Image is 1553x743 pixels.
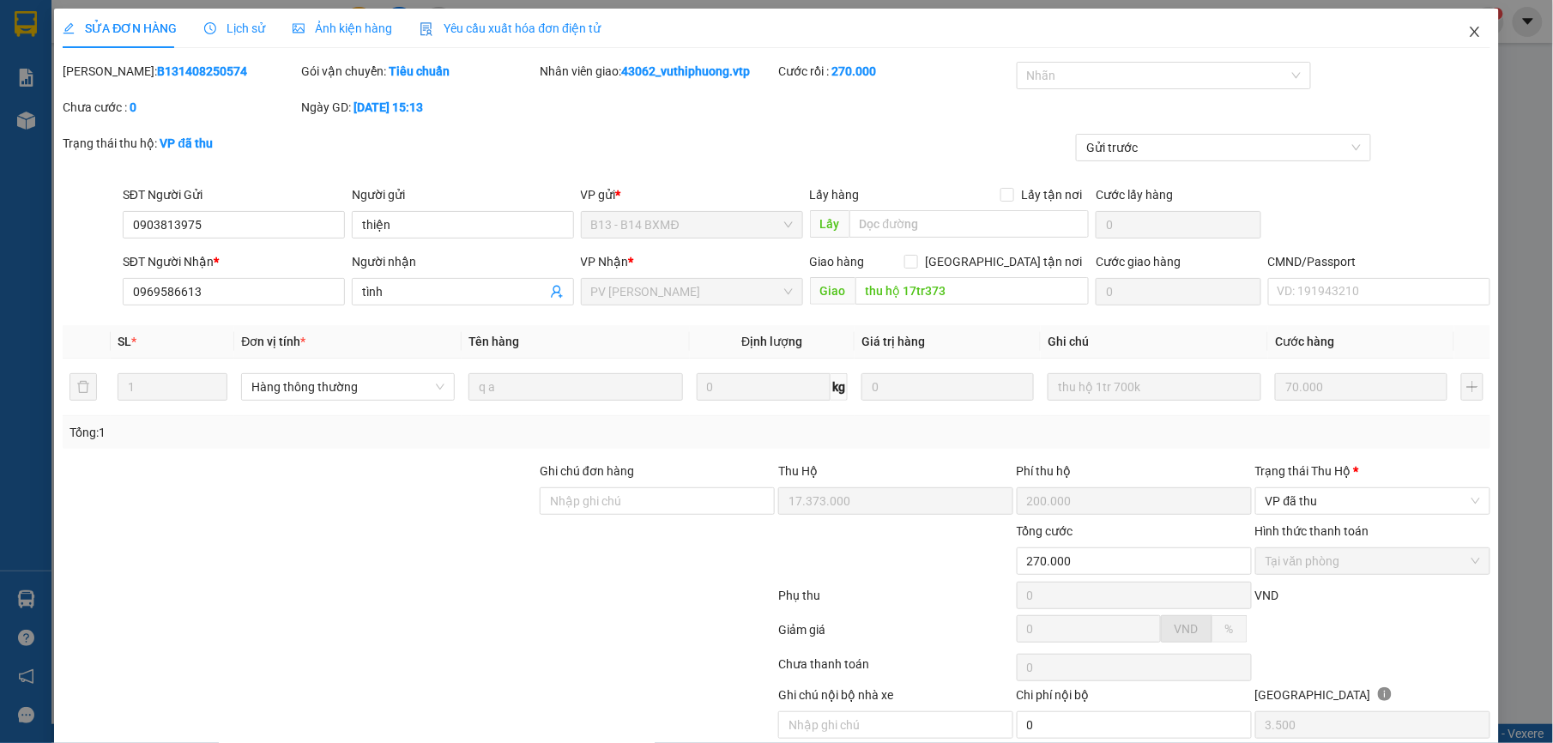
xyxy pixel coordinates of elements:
div: Ngày GD: [301,98,536,117]
span: Lịch sử [204,21,265,35]
input: VD: Bàn, Ghế [468,373,682,401]
div: Trạng thái Thu Hộ [1255,462,1490,480]
span: clock-circle [204,22,216,34]
span: VP Nhận [581,255,629,269]
input: Cước lấy hàng [1096,211,1260,239]
span: Yêu cầu xuất hóa đơn điện tử [420,21,601,35]
button: delete [69,373,97,401]
label: Cước giao hàng [1096,255,1181,269]
div: Cước rồi : [778,62,1013,81]
b: [DATE] 15:13 [354,100,423,114]
b: 0 [130,100,136,114]
div: Giảm giá [776,620,1015,650]
span: edit [63,22,75,34]
span: SỬA ĐƠN HÀNG [63,21,177,35]
div: Nhân viên giao: [540,62,775,81]
span: kg [831,373,848,401]
span: Định lượng [741,335,802,348]
span: SL [118,335,131,348]
button: plus [1461,373,1484,401]
span: % [1225,622,1234,636]
label: Ghi chú đơn hàng [540,464,634,478]
div: Chưa cước : [63,98,298,117]
div: SĐT Người Nhận [123,252,345,271]
div: [GEOGRAPHIC_DATA] [1255,686,1490,711]
div: Gói vận chuyển: [301,62,536,81]
span: VP đã thu [1266,488,1480,514]
span: close [1468,25,1482,39]
span: info-circle [1378,687,1392,701]
b: 43062_vuthiphuong.vtp [621,64,750,78]
img: icon [420,22,433,36]
div: Chưa thanh toán [776,655,1015,685]
span: Gửi trước [1086,135,1360,160]
span: Tên hàng [468,335,519,348]
div: Tổng: 1 [69,423,600,442]
span: user-add [550,285,564,299]
div: SĐT Người Gửi [123,185,345,204]
label: Cước lấy hàng [1096,188,1173,202]
div: Ghi chú nội bộ nhà xe [778,686,1013,711]
span: Tổng cước [1017,524,1073,538]
b: 270.000 [831,64,876,78]
input: Dọc đường [855,277,1090,305]
span: Giá trị hàng [861,335,925,348]
th: Ghi chú [1041,325,1268,359]
div: Phụ thu [776,586,1015,616]
span: picture [293,22,305,34]
input: Cước giao hàng [1096,278,1260,305]
span: Tại văn phòng [1266,548,1480,574]
b: Tiêu chuẩn [389,64,450,78]
div: Phí thu hộ [1017,462,1252,487]
div: Người gửi [352,185,574,204]
span: Giao [810,277,855,305]
span: Đơn vị tính [241,335,305,348]
button: Close [1451,9,1499,57]
div: VP gửi [581,185,803,204]
input: Ghi chú đơn hàng [540,487,775,515]
span: Thu Hộ [778,464,818,478]
input: Dọc đường [849,210,1090,238]
span: Lấy hàng [810,188,860,202]
div: [PERSON_NAME]: [63,62,298,81]
span: Lấy tận nơi [1014,185,1089,204]
input: 0 [861,373,1034,401]
input: 0 [1275,373,1447,401]
span: Ảnh kiện hàng [293,21,392,35]
b: VP đã thu [160,136,213,150]
span: Giao hàng [810,255,865,269]
span: PV Nam Đong [591,279,793,305]
input: Nhập ghi chú [778,711,1013,739]
div: CMND/Passport [1268,252,1490,271]
span: VND [1175,622,1199,636]
div: Chi phí nội bộ [1017,686,1252,711]
input: Ghi Chú [1048,373,1261,401]
span: [GEOGRAPHIC_DATA] tận nơi [918,252,1089,271]
span: VND [1255,589,1279,602]
label: Hình thức thanh toán [1255,524,1369,538]
span: B13 - B14 BXMĐ [591,212,793,238]
b: B131408250574 [157,64,247,78]
span: Lấy [810,210,849,238]
span: Cước hàng [1275,335,1334,348]
div: Trạng thái thu hộ: [63,134,357,153]
span: Hàng thông thường [251,374,444,400]
div: Người nhận [352,252,574,271]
